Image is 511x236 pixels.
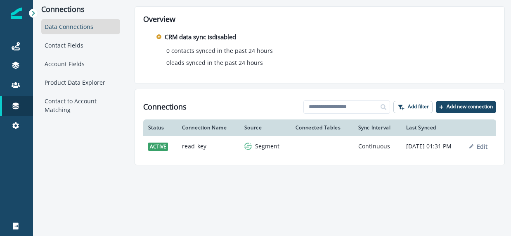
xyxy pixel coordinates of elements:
td: Continuous [353,136,402,157]
img: Inflection [11,7,22,19]
h2: Overview [143,15,496,24]
p: Segment [255,142,279,150]
p: CRM data sync is disabled [165,32,236,42]
button: Edit [469,143,487,150]
div: Contact Fields [41,38,120,53]
p: [DATE] 01:31 PM [406,142,459,150]
div: Account Fields [41,56,120,72]
p: 0 contacts synced in the past 24 hours [166,46,273,55]
span: active [148,143,168,151]
div: Connection Name [182,124,234,131]
div: Last Synced [406,124,459,131]
td: read_key [177,136,239,157]
div: Contact to Account Matching [41,93,120,117]
div: Status [148,124,172,131]
p: 0 leads synced in the past 24 hours [166,58,263,67]
p: Edit [477,143,487,150]
div: Sync Interval [358,124,397,131]
button: Add filter [393,101,433,113]
div: Product Data Explorer [41,75,120,90]
h1: Connections [143,103,187,112]
div: Source [244,124,286,131]
a: activeread_keysegmentSegmentContinuous[DATE] 01:31 PMEdit [143,136,496,157]
p: Connections [41,5,120,14]
p: Add new connection [447,104,493,110]
button: Add new connection [436,101,496,113]
img: segment [244,143,252,150]
p: Add filter [408,104,429,110]
div: Data Connections [41,19,120,34]
div: Connected Tables [296,124,348,131]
